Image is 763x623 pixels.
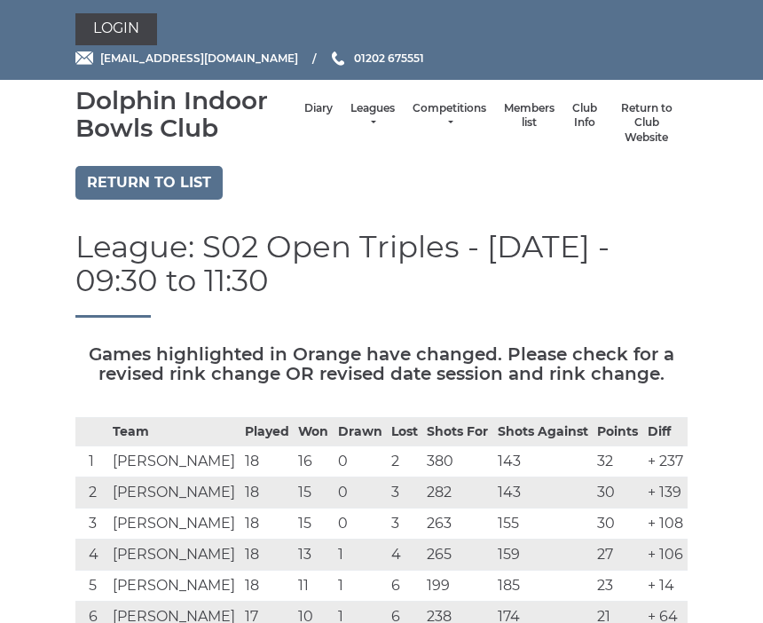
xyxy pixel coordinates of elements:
td: 0 [334,509,387,540]
a: Return to Club Website [615,101,679,146]
a: Leagues [350,101,395,130]
td: 159 [493,540,594,571]
a: Club Info [572,101,597,130]
td: 18 [240,509,294,540]
td: 18 [240,446,294,477]
td: 32 [593,446,642,477]
td: 23 [593,571,642,602]
td: 6 [387,571,422,602]
td: 30 [593,509,642,540]
td: 27 [593,540,642,571]
h1: League: S02 Open Triples - [DATE] - 09:30 to 11:30 [75,231,688,318]
img: Email [75,51,93,65]
td: 18 [240,540,294,571]
td: 143 [493,477,594,509]
th: Shots Against [493,418,594,446]
span: 01202 675551 [354,51,424,65]
a: Phone us 01202 675551 [329,50,424,67]
td: 185 [493,571,594,602]
td: 0 [334,446,387,477]
td: [PERSON_NAME] [108,571,240,602]
th: Diff [643,418,688,446]
td: 2 [387,446,422,477]
div: Dolphin Indoor Bowls Club [75,87,295,142]
td: 30 [593,477,642,509]
a: Email [EMAIL_ADDRESS][DOMAIN_NAME] [75,50,298,67]
td: 1 [75,446,108,477]
td: [PERSON_NAME] [108,446,240,477]
td: 18 [240,477,294,509]
th: Won [294,418,333,446]
td: + 108 [643,509,688,540]
td: 282 [422,477,492,509]
td: + 106 [643,540,688,571]
td: [PERSON_NAME] [108,477,240,509]
a: Competitions [413,101,486,130]
td: + 14 [643,571,688,602]
td: 380 [422,446,492,477]
td: 265 [422,540,492,571]
span: [EMAIL_ADDRESS][DOMAIN_NAME] [100,51,298,65]
td: 15 [294,477,333,509]
th: Points [593,418,642,446]
td: 263 [422,509,492,540]
a: Return to list [75,166,223,200]
td: 0 [334,477,387,509]
h5: Games highlighted in Orange have changed. Please check for a revised rink change OR revised date ... [75,344,688,383]
a: Members list [504,101,555,130]
img: Phone us [332,51,344,66]
td: [PERSON_NAME] [108,509,240,540]
th: Team [108,418,240,446]
td: 4 [387,540,422,571]
a: Diary [304,101,333,116]
td: 13 [294,540,333,571]
th: Lost [387,418,422,446]
td: 1 [334,571,387,602]
td: 4 [75,540,108,571]
th: Played [240,418,294,446]
td: 3 [387,509,422,540]
td: + 139 [643,477,688,509]
td: 5 [75,571,108,602]
a: Login [75,13,157,45]
td: 1 [334,540,387,571]
td: 3 [387,477,422,509]
td: [PERSON_NAME] [108,540,240,571]
th: Shots For [422,418,492,446]
td: 155 [493,509,594,540]
td: 18 [240,571,294,602]
td: 15 [294,509,333,540]
td: 143 [493,446,594,477]
td: 2 [75,477,108,509]
td: 16 [294,446,333,477]
td: + 237 [643,446,688,477]
td: 3 [75,509,108,540]
td: 199 [422,571,492,602]
th: Drawn [334,418,387,446]
td: 11 [294,571,333,602]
